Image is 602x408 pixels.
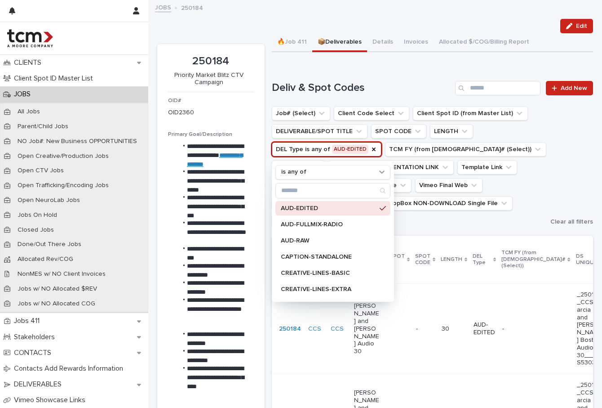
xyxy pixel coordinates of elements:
[10,256,80,263] p: Allocated Rev/COG
[272,124,367,139] button: DELIVERABLE/SPOT TITLE
[474,321,495,336] p: AUD-EDITED
[457,160,517,175] button: Template Link
[10,270,113,278] p: NonMES w/ NO Client Invoices
[10,138,144,145] p: NO Job#: New Business OPPORTUNITIES
[281,168,306,176] p: is any of
[10,300,102,308] p: Jobs w/ NO Allocated COG
[331,325,344,333] a: CCS
[10,333,62,341] p: Stakeholders
[10,108,47,116] p: All Jobs
[10,285,104,293] p: Jobs w/ NO Allocated $REV
[442,325,466,333] p: 30
[441,255,462,265] p: LENGTH
[312,33,367,52] button: 📦Deliverables
[10,58,49,67] p: CLIENTS
[10,349,58,357] p: CONTACTS
[10,211,64,219] p: Jobs On Hold
[279,325,301,333] a: 250184
[272,142,381,157] button: DEL Type
[10,123,75,130] p: Parent/Child Jobs
[10,241,89,248] p: Done/Out There Jobs
[281,238,376,244] p: AUD-RAW
[168,55,254,68] p: 250184
[10,197,87,204] p: Open NeuroLab Jobs
[272,106,330,121] button: Job# (Select)
[281,254,376,260] p: CAPTION-STANDALONE
[10,152,116,160] p: Open Creative/Production Jobs
[168,132,232,137] span: Primary Goal/Description
[10,74,100,83] p: Client Spot ID Master List
[371,124,426,139] button: SPOT CODE
[367,33,398,52] button: Details
[561,85,587,91] span: Add New
[10,317,47,325] p: Jobs 411
[10,167,71,175] p: Open CTV Jobs
[430,124,473,139] button: LENGTH
[155,2,171,12] a: JOBS
[281,221,376,228] p: AUD-FULLMIX-RADIO
[272,81,451,94] h1: Deliv & Spot Codes
[168,98,181,103] span: OID#
[181,2,203,12] p: 250184
[354,302,381,355] p: [PERSON_NAME] and [PERSON_NAME] Audio 30
[334,106,409,121] button: Client Code Select
[576,251,599,268] p: DS UNIQUE
[272,160,325,175] button: DS UNIQUE
[10,226,61,234] p: Closed Jobs
[275,183,390,198] div: Search
[455,81,540,95] input: Search
[416,323,420,333] p: -
[415,251,430,268] p: SPOT CODE
[502,325,529,333] p: -
[434,33,535,52] button: Allocated $/COG/Billing Report
[398,33,434,52] button: Invoices
[10,380,69,389] p: DELIVERABLES
[576,23,587,29] span: Edit
[7,29,53,47] img: 4hMmSqQkux38exxPVZHQ
[10,364,130,373] p: Contacts Add Rewards Information
[385,142,546,157] button: TCM FY (from Job# (Select))
[547,215,593,229] button: Clear all filters
[328,160,454,175] button: Current Frame PRESENTATION LINK
[501,248,565,271] p: TCM FY (from [DEMOGRAPHIC_DATA]# (Select))
[382,196,513,211] button: DropBox NON-DOWNLOAD Single File
[308,325,321,333] a: CCS
[272,33,312,52] button: 🔥Job 411
[168,108,194,117] p: OID2360
[281,286,376,292] p: CREATIVE-LINES-EXTRA
[10,182,116,189] p: Open Trafficking/Encoding Jobs
[415,178,482,193] button: Vimeo Final Web
[560,19,593,33] button: Edit
[10,396,93,404] p: Vimeo Showcase Links
[168,72,250,87] p: Priority Market Blitz CTV Campaign
[10,90,38,99] p: JOBS
[473,251,491,268] p: DEL Type
[276,184,390,198] input: Search
[413,106,528,121] button: Client Spot ID (from Master List)
[550,219,593,225] span: Clear all filters
[546,81,593,95] a: Add New
[281,205,376,211] p: AUD-EDITED
[281,270,376,276] p: CREATIVE-LINES-BASIC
